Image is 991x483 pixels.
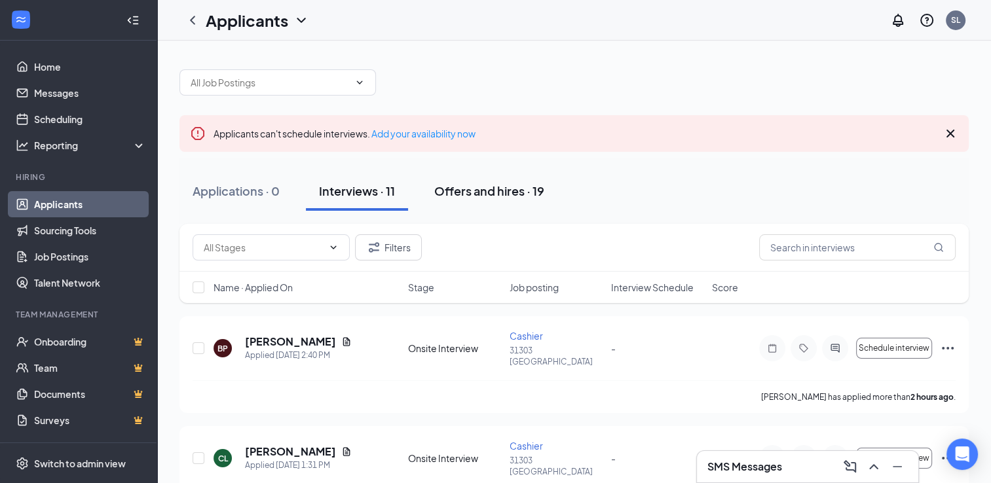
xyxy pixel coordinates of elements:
svg: Cross [943,126,958,141]
span: Score [712,281,738,294]
button: ChevronUp [863,456,884,477]
svg: Ellipses [940,340,956,356]
h5: [PERSON_NAME] [245,444,336,459]
span: Cashier [510,330,543,342]
a: Talent Network [34,270,146,296]
button: Minimize [887,456,908,477]
svg: Document [341,446,352,457]
svg: Notifications [890,12,906,28]
a: SurveysCrown [34,407,146,433]
a: Add your availability now [371,128,476,139]
svg: Analysis [16,139,29,152]
div: BP [217,343,228,354]
span: - [610,452,615,464]
svg: ChevronLeft [185,12,200,28]
svg: Ellipses [940,450,956,466]
p: [PERSON_NAME] has applied more than . [761,391,956,402]
a: Messages [34,80,146,106]
div: SL [951,14,960,26]
a: Scheduling [34,106,146,132]
span: Applicants can't schedule interviews. [214,128,476,139]
button: Filter Filters [355,234,422,260]
input: All Job Postings [191,75,349,90]
svg: QuestionInfo [919,12,935,28]
div: Onsite Interview [408,342,502,355]
div: Offers and hires · 19 [434,183,544,199]
div: Reporting [34,139,147,152]
span: Schedule interview [859,344,929,353]
span: Name · Applied On [214,281,293,294]
h3: SMS Messages [707,459,782,474]
span: - [610,342,615,354]
svg: Note [764,343,780,353]
button: ComposeMessage [840,456,861,477]
input: All Stages [204,240,323,255]
div: Hiring [16,171,143,183]
a: Applicants [34,191,146,217]
div: CL [218,453,228,464]
a: TeamCrown [34,355,146,381]
svg: ActiveChat [827,343,843,353]
h5: [PERSON_NAME] [245,334,336,349]
svg: ChevronDown [293,12,309,28]
a: Job Postings [34,243,146,270]
div: Applications · 0 [193,183,280,199]
svg: ChevronUp [866,459,882,474]
div: Onsite Interview [408,452,502,465]
b: 2 hours ago [910,392,954,402]
a: Sourcing Tools [34,217,146,243]
svg: WorkstreamLogo [14,13,28,26]
span: Cashier [510,440,543,452]
svg: Minimize [889,459,905,474]
svg: Tag [796,343,812,353]
div: Team Management [16,309,143,320]
svg: Settings [16,457,29,470]
input: Search in interviews [759,234,956,260]
svg: MagnifyingGlass [933,242,944,253]
div: Interviews · 11 [319,183,395,199]
svg: Filter [366,240,382,255]
button: Schedule interview [856,448,932,469]
p: 31303 [GEOGRAPHIC_DATA] [510,345,603,367]
div: Open Intercom Messenger [946,438,978,470]
h1: Applicants [206,9,288,31]
span: Stage [408,281,434,294]
span: Job posting [510,281,559,294]
a: OnboardingCrown [34,329,146,355]
svg: Collapse [126,14,140,27]
div: Applied [DATE] 2:40 PM [245,349,352,362]
svg: Document [341,336,352,347]
a: Home [34,54,146,80]
svg: ComposeMessage [842,459,858,474]
div: Applied [DATE] 1:31 PM [245,459,352,472]
button: Schedule interview [856,338,932,359]
span: Interview Schedule [610,281,693,294]
svg: ChevronDown [354,77,365,88]
a: DocumentsCrown [34,381,146,407]
div: Switch to admin view [34,457,126,470]
p: 31303 [GEOGRAPHIC_DATA] [510,455,603,477]
svg: Error [190,126,206,141]
svg: ChevronDown [328,242,339,253]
